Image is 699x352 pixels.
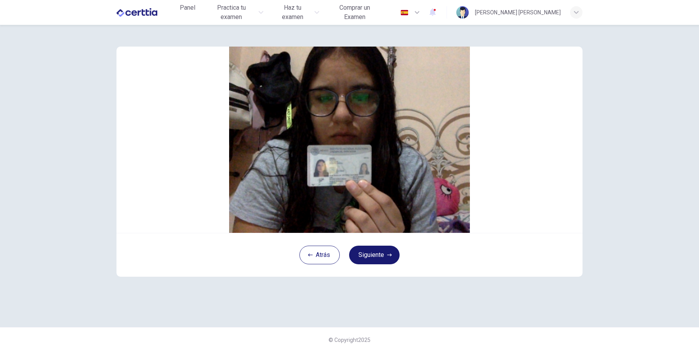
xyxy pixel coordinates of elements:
button: Siguiente [349,246,400,264]
button: Atrás [299,246,340,264]
span: Comprar un Examen [329,3,381,22]
button: Panel [175,1,200,15]
span: Panel [180,3,195,12]
button: Haz tu examen [270,1,322,24]
img: preview screemshot [116,47,582,233]
img: es [400,10,409,16]
span: Haz tu examen [273,3,312,22]
a: Panel [175,1,200,24]
button: Practica tu examen [203,1,267,24]
div: [PERSON_NAME] [PERSON_NAME] [475,8,561,17]
a: CERTTIA logo [116,5,175,20]
img: CERTTIA logo [116,5,157,20]
span: Practica tu examen [206,3,257,22]
span: © Copyright 2025 [329,337,370,343]
button: Comprar un Examen [325,1,384,24]
img: Profile picture [456,6,469,19]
